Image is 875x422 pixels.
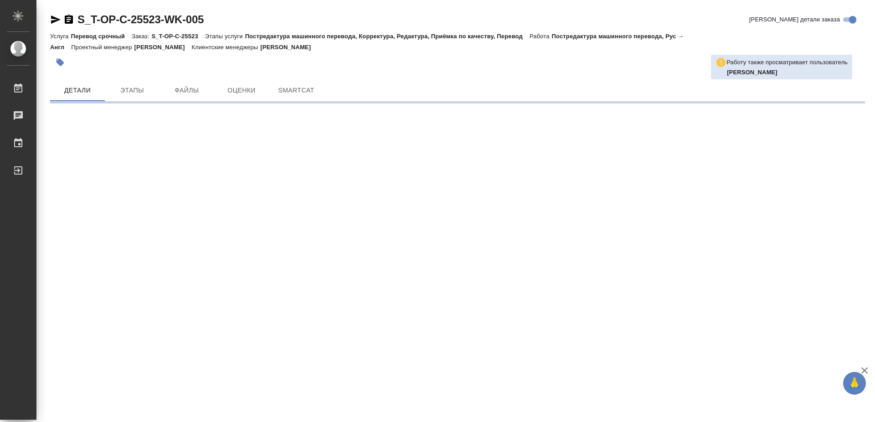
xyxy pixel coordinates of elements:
[847,374,862,393] span: 🙏
[71,33,132,40] p: Перевод срочный
[727,69,777,76] b: [PERSON_NAME]
[220,85,263,96] span: Оценки
[843,372,866,395] button: 🙏
[50,33,71,40] p: Услуга
[71,44,134,51] p: Проектный менеджер
[530,33,552,40] p: Работа
[726,58,848,67] p: Работу также просматривает пользователь
[132,33,151,40] p: Заказ:
[63,14,74,25] button: Скопировать ссылку
[274,85,318,96] span: SmartCat
[192,44,261,51] p: Клиентские менеджеры
[727,68,848,77] p: Журавлева Александра
[50,14,61,25] button: Скопировать ссылку для ЯМессенджера
[56,85,99,96] span: Детали
[165,85,209,96] span: Файлы
[205,33,245,40] p: Этапы услуги
[77,13,204,26] a: S_T-OP-C-25523-WK-005
[110,85,154,96] span: Этапы
[151,33,205,40] p: S_T-OP-C-25523
[749,15,840,24] span: [PERSON_NAME] детали заказа
[245,33,530,40] p: Постредактура машинного перевода, Корректура, Редактура, Приёмка по качеству, Перевод
[134,44,192,51] p: [PERSON_NAME]
[260,44,318,51] p: [PERSON_NAME]
[50,52,70,72] button: Добавить тэг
